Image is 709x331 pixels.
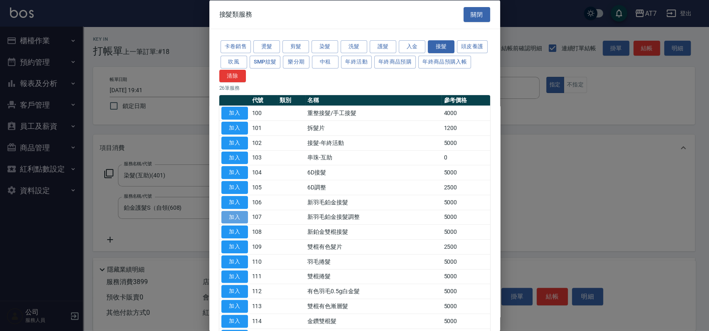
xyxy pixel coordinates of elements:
td: 106 [250,195,278,210]
td: 100 [250,105,278,120]
td: 羽毛捲髮 [305,254,442,269]
td: 5000 [442,269,490,284]
button: 加入 [221,151,248,164]
button: 加入 [221,240,248,253]
button: 燙髮 [253,40,280,53]
td: 114 [250,314,278,329]
td: 新羽毛鉑金接髮 [305,195,442,210]
button: 護髮 [370,40,396,53]
td: 113 [250,299,278,314]
th: 類別 [277,95,305,106]
button: 加入 [221,136,248,149]
td: 2500 [442,239,490,254]
th: 參考價格 [442,95,490,106]
button: 吹風 [221,55,247,68]
button: 關閉 [464,7,490,22]
button: 剪髮 [282,40,309,53]
td: 雙棍捲髮 [305,269,442,284]
button: 加入 [221,300,248,313]
button: 樂分期 [283,55,309,68]
td: 拆髮片 [305,120,442,135]
button: 頭皮養護 [457,40,488,53]
td: 5000 [442,254,490,269]
td: 111 [250,269,278,284]
td: 5000 [442,299,490,314]
button: 清除 [219,69,246,82]
button: 年終商品預購 [374,55,416,68]
button: 加入 [221,166,248,179]
td: 102 [250,135,278,150]
button: 中租 [312,55,339,68]
td: 5000 [442,165,490,180]
button: 加入 [221,285,248,298]
button: 卡卷銷售 [221,40,251,53]
td: 5000 [442,135,490,150]
button: 加入 [221,314,248,327]
td: 5000 [442,195,490,210]
td: 103 [250,150,278,165]
button: 加入 [221,211,248,223]
td: 5000 [442,224,490,239]
td: 110 [250,254,278,269]
td: 6D調整 [305,180,442,195]
td: 2500 [442,180,490,195]
td: 新鉑金雙棍接髮 [305,224,442,239]
td: 5000 [442,284,490,299]
td: 4000 [442,105,490,120]
button: 加入 [221,255,248,268]
button: 染髮 [312,40,338,53]
button: 入金 [399,40,425,53]
td: 104 [250,165,278,180]
button: 接髮 [428,40,454,53]
td: 5000 [442,210,490,225]
td: 0 [442,150,490,165]
td: 107 [250,210,278,225]
td: 雙棍有色髮片 [305,239,442,254]
th: 名稱 [305,95,442,106]
td: 金鑽雙棍髮 [305,314,442,329]
p: 26 筆服務 [219,84,490,92]
th: 代號 [250,95,278,106]
td: 112 [250,284,278,299]
td: 109 [250,239,278,254]
span: 接髮類服務 [219,10,253,18]
button: 加入 [221,196,248,208]
button: SMP紋髮 [250,55,281,68]
td: 重整接髮/手工接髮 [305,105,442,120]
td: 101 [250,120,278,135]
button: 加入 [221,122,248,135]
td: 5000 [442,314,490,329]
button: 加入 [221,270,248,283]
td: 串珠-互助 [305,150,442,165]
td: 有色羽毛0.5g白金髮 [305,284,442,299]
td: 108 [250,224,278,239]
button: 洗髮 [341,40,367,53]
td: 1200 [442,120,490,135]
td: 接髮-年終活動 [305,135,442,150]
td: 雙棍有色漸層髮 [305,299,442,314]
button: 加入 [221,107,248,120]
td: 105 [250,180,278,195]
td: 新羽毛鉑金接髮調整 [305,210,442,225]
button: 年終商品預購入帳 [418,55,471,68]
button: 加入 [221,181,248,194]
td: 6D接髮 [305,165,442,180]
button: 加入 [221,226,248,238]
button: 年終活動 [341,55,372,68]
